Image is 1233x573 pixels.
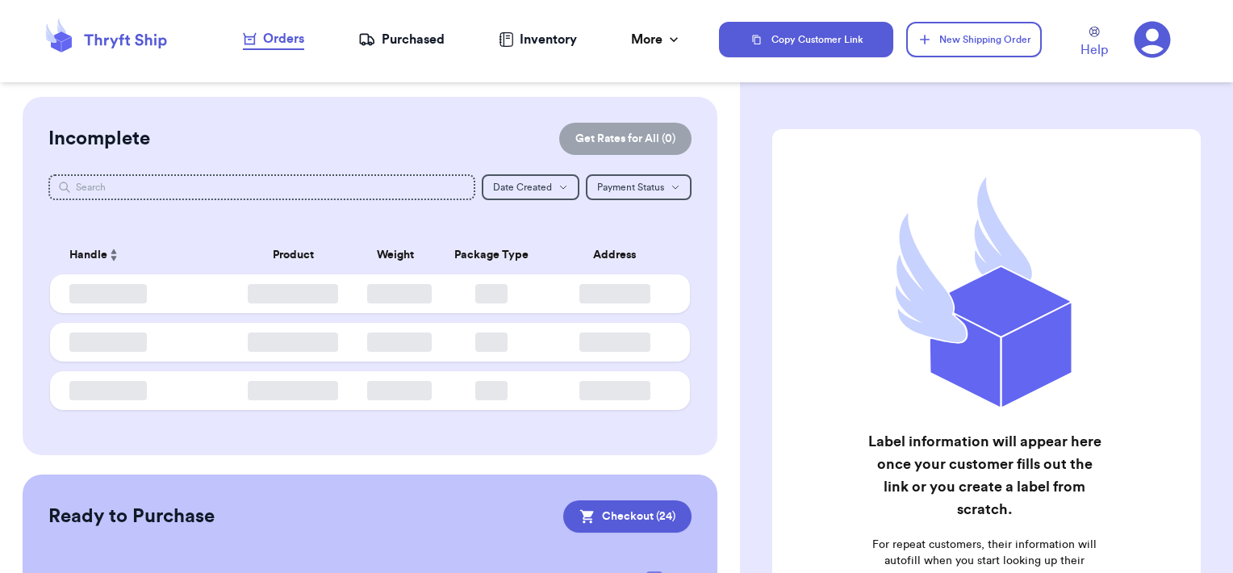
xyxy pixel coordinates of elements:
[48,174,476,200] input: Search
[550,236,691,274] th: Address
[434,236,550,274] th: Package Type
[229,236,357,274] th: Product
[48,504,215,529] h2: Ready to Purchase
[586,174,692,200] button: Payment Status
[493,182,552,192] span: Date Created
[559,123,692,155] button: Get Rates for All (0)
[69,247,107,264] span: Handle
[906,22,1042,57] button: New Shipping Order
[865,430,1105,521] h2: Label information will appear here once your customer fills out the link or you create a label fr...
[358,30,445,49] a: Purchased
[357,236,434,274] th: Weight
[1080,27,1108,60] a: Help
[482,174,579,200] button: Date Created
[499,30,577,49] a: Inventory
[48,126,150,152] h2: Incomplete
[631,30,682,49] div: More
[243,29,304,48] div: Orders
[107,245,120,265] button: Sort ascending
[563,500,692,533] button: Checkout (24)
[597,182,664,192] span: Payment Status
[243,29,304,50] a: Orders
[1080,40,1108,60] span: Help
[719,22,893,57] button: Copy Customer Link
